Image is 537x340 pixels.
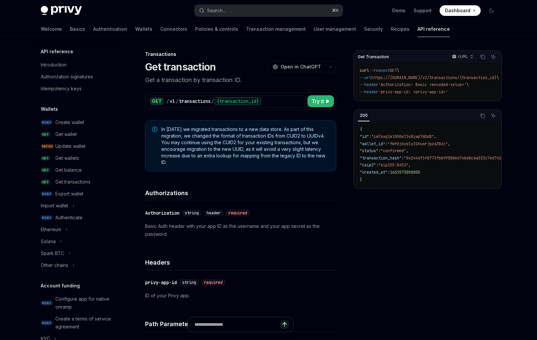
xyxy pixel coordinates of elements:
[145,222,336,238] p: Basic Auth header with your app ID as the username and your app secret as the password.
[41,21,62,37] a: Welcome
[41,180,50,185] span: GET
[41,261,68,269] div: Other chains
[152,127,157,132] svg: Note
[41,132,50,137] span: GET
[201,279,225,286] div: required
[55,315,116,331] div: Create a terms of service agreement
[41,6,82,15] img: dark logo
[35,176,120,188] a: GETGet transactions
[440,5,481,16] a: Dashboard
[185,210,199,216] span: string
[35,212,120,224] a: POSTAuthenticate
[93,21,127,37] a: Authentication
[35,224,120,235] button: Toggle Ethereum section
[378,82,466,87] span: 'Authorization: Basic <encoded-value>'
[145,61,216,73] h1: Get transaction
[390,68,397,73] span: GET
[35,71,120,83] a: Authorization signatures
[41,73,93,81] div: Authorization signatures
[332,8,339,13] span: ⌘ K
[369,134,371,139] span: :
[369,68,390,73] span: --request
[55,154,79,162] div: Get wallets
[194,317,280,332] input: Ask a question...
[145,258,336,267] h4: Headers
[55,118,84,126] div: Create wallet
[35,152,120,164] a: GETGet wallets
[35,259,120,271] button: Toggle Other chains section
[478,111,487,120] button: Copy the contents from the code block
[246,21,306,37] a: Transaction management
[417,21,450,37] a: API reference
[360,82,378,87] span: --header
[360,89,378,95] span: --header
[360,155,402,161] span: "transaction_hash"
[35,200,120,212] button: Toggle Import wallet section
[360,134,369,139] span: "id"
[35,128,120,140] a: GETGet wallet
[35,116,120,128] a: POSTCreate wallet
[207,210,221,216] span: header
[358,54,389,60] span: Get Transaction
[445,7,470,14] span: Dashboard
[55,178,90,186] div: Get transactions
[182,280,196,285] span: string
[458,54,468,59] p: cURL
[55,142,85,150] div: Update wallet
[145,51,336,58] div: Transactions
[55,166,82,174] div: Get balance
[145,210,180,216] div: Authorization
[145,292,336,300] p: ID of your Privy app.
[226,210,250,216] div: required
[35,83,120,95] a: Idempotency keys
[413,7,432,14] a: Support
[280,320,289,329] button: Send message
[35,247,120,259] button: Toggle Spark BTC section
[41,249,64,257] div: Spark BTC
[145,189,336,197] h4: Authorizations
[41,144,54,149] span: PATCH
[35,293,120,313] a: POSTConfigure app for native onramp
[41,191,53,196] span: POST
[378,89,448,95] span: 'privy-app-id: <privy-app-id>'
[41,237,56,245] div: Solana
[360,162,376,168] span: "caip2"
[371,75,497,80] span: https://[DOMAIN_NAME]/v1/transactions/{transaction_id}
[478,53,487,61] button: Copy the contents from the code block
[215,97,261,105] div: {transaction_id}
[41,282,80,290] h5: Account funding
[268,61,325,72] button: Open in ChatGPT
[402,155,404,161] span: :
[195,21,238,37] a: Policies & controls
[311,97,324,105] span: Try it
[378,148,381,153] span: :
[41,202,68,210] div: Import wallet
[358,111,370,119] div: 200
[70,21,85,37] a: Basics
[55,214,82,222] div: Authenticate
[41,61,67,69] div: Introduction
[41,226,61,234] div: Ethereum
[390,170,420,175] span: 1631573050000
[55,295,116,311] div: Configure app for native onramp
[41,215,53,220] span: POST
[466,82,469,87] span: \
[41,48,73,56] h5: API reference
[391,21,409,37] a: Recipes
[392,7,405,14] a: Demo
[166,98,169,105] div: /
[161,126,329,166] span: In [DATE] we migrated transactions to a new data store. As part of this migration, we changed the...
[371,134,434,139] span: "cm7oxq1el000e11o8iwp7d0d0"
[41,168,50,173] span: GET
[160,21,187,37] a: Connectors
[41,105,58,113] h5: Wallets
[135,21,152,37] a: Wallets
[360,148,378,153] span: "status"
[207,7,226,15] div: Search...
[314,21,356,37] a: User management
[448,141,450,147] span: ,
[35,140,120,152] a: PATCHUpdate wallet
[378,162,408,168] span: "eip155:8453"
[55,190,83,198] div: Export wallet
[381,148,406,153] span: "confirmed"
